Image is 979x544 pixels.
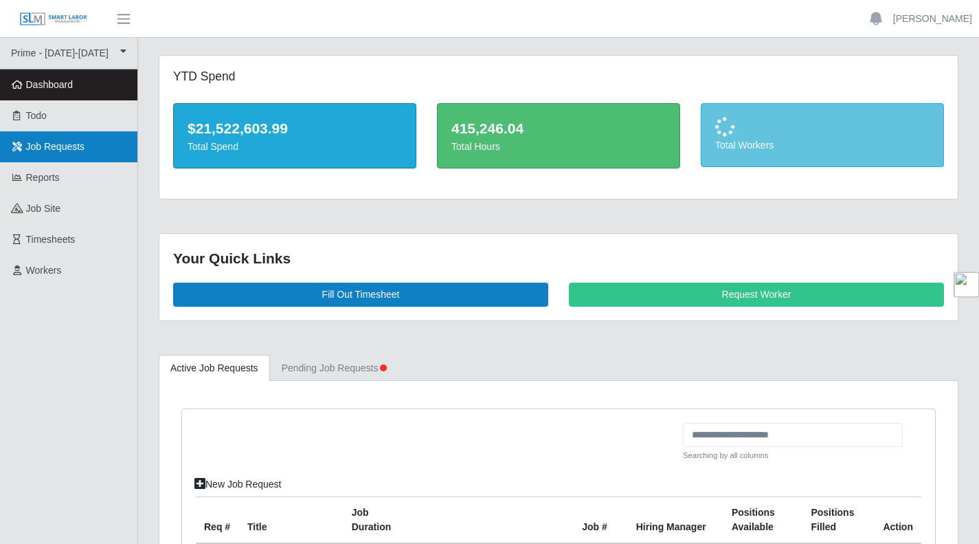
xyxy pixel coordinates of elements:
[26,79,74,90] span: Dashboard
[26,141,85,152] span: Job Requests
[173,69,416,84] h5: YTD Spend
[723,497,803,543] th: Positions Available
[954,272,979,297] img: toggle-logo.svg
[159,355,270,382] a: Active Job Requests
[185,472,291,497] a: New Job Request
[173,248,944,270] div: Your Quick Links
[173,283,548,307] a: Fill Out Timesheet
[875,497,921,543] th: Action
[451,140,666,154] div: Total Hours
[270,355,398,382] a: Pending Job Requests
[683,450,903,461] small: Searching by all columns
[26,265,62,276] span: Workers
[628,497,723,543] th: Hiring Manager
[196,497,239,543] th: Req #
[715,138,930,153] div: Total Workers
[574,497,628,543] th: Job #
[569,283,944,307] a: Request Worker
[26,234,76,245] span: Timesheets
[344,497,413,543] th: Job Duration
[893,12,972,26] a: [PERSON_NAME]
[188,118,402,140] div: $21,522,603.99
[26,110,47,121] span: Todo
[451,118,666,140] div: 415,246.04
[802,497,875,543] th: Positions Filled
[26,172,60,183] span: Reports
[188,140,402,154] div: Total Spend
[239,497,344,543] th: Title
[26,203,61,214] span: job site
[19,12,88,27] img: SLM Logo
